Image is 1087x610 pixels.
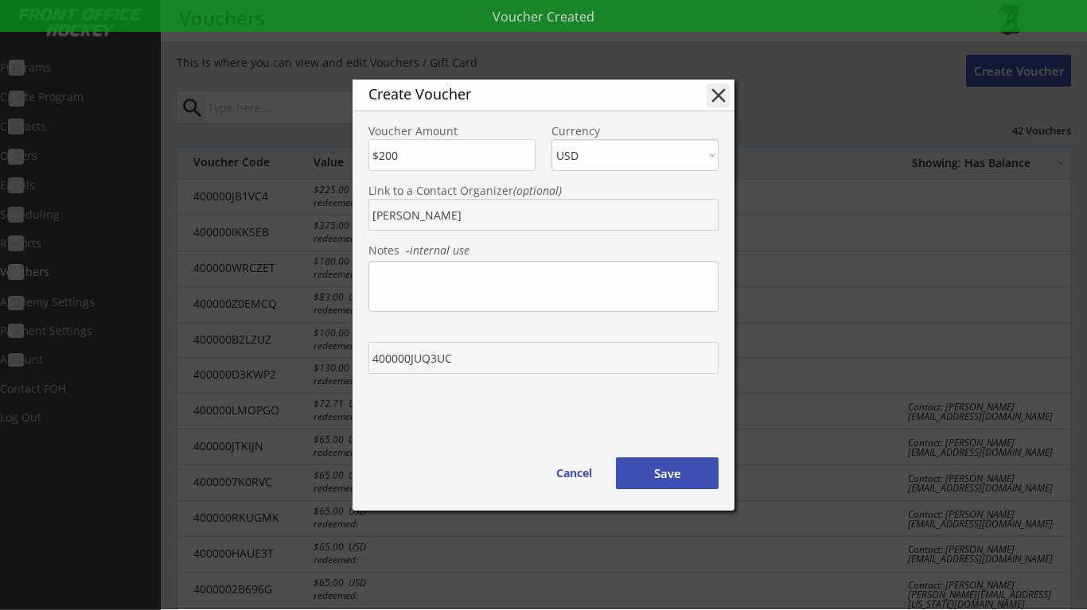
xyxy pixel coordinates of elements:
button: Save [616,457,719,489]
em: (optional) [513,183,562,198]
em: internal use [410,243,469,258]
button: Cancel [541,457,607,489]
div: Notes - [368,245,719,256]
button: close [707,84,731,107]
div: Voucher Amount [368,126,536,137]
div: Link to a Contact Organizer [368,185,719,196]
div: Create Voucher [368,87,682,101]
div: Currency [551,126,719,137]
